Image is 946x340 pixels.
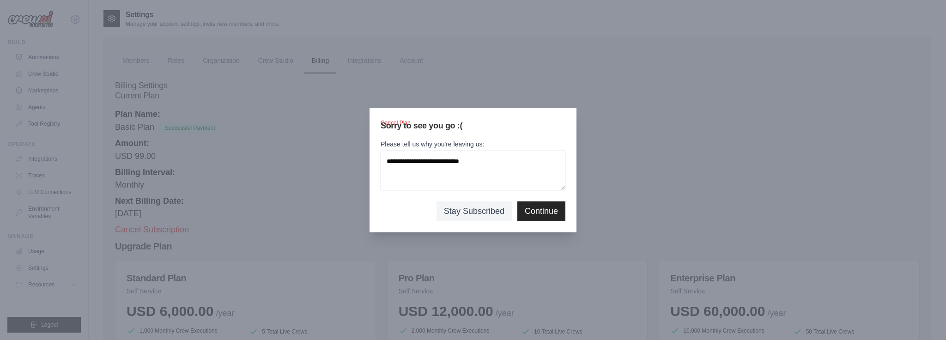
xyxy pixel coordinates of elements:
[900,296,946,340] div: Chat-Widget
[381,119,565,132] h3: Sorry to see you go :(
[525,205,558,218] button: Continue
[444,205,504,218] button: Stay Subscribed
[381,140,565,149] label: Please tell us why you're leaving us:
[900,296,946,340] iframe: Chat Widget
